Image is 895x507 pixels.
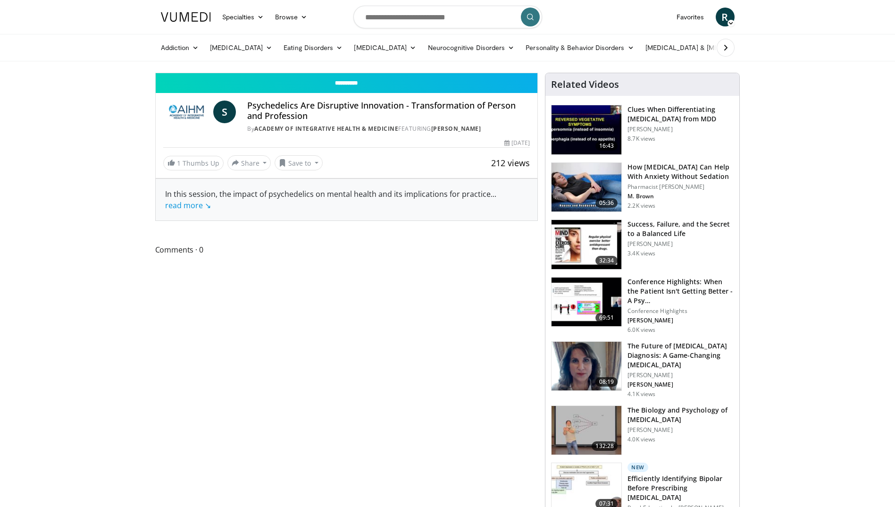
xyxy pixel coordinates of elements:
button: Share [227,155,271,170]
p: [PERSON_NAME] [627,126,734,133]
span: ... [165,189,496,211]
h3: The Biology and Psychology of [MEDICAL_DATA] [627,406,734,424]
a: 132:28 The Biology and Psychology of [MEDICAL_DATA] [PERSON_NAME] 4.0K views [551,406,734,456]
a: [MEDICAL_DATA] [348,38,422,57]
p: Pharmacist [PERSON_NAME] [627,183,734,191]
a: Personality & Behavior Disorders [520,38,639,57]
span: 16:43 [595,141,618,151]
h4: Related Videos [551,79,619,90]
span: 69:51 [595,313,618,322]
p: [PERSON_NAME] [627,240,734,248]
p: 2.2K views [627,202,655,210]
button: Save to [275,155,323,170]
a: 05:36 How [MEDICAL_DATA] Can Help With Anxiety Without Sedation Pharmacist [PERSON_NAME] M. Brown... [551,162,734,212]
div: In this session, the impact of psychedelics on mental health and its implications for practice [165,188,528,211]
img: a6520382-d332-4ed3-9891-ee688fa49237.150x105_q85_crop-smart_upscale.jpg [552,105,621,154]
img: 7bfe4765-2bdb-4a7e-8d24-83e30517bd33.150x105_q85_crop-smart_upscale.jpg [552,163,621,212]
p: New [627,463,648,472]
a: Academy of Integrative Health & Medicine [254,125,398,133]
img: Academy of Integrative Health & Medicine [163,101,210,123]
a: Eating Disorders [278,38,348,57]
p: 8.7K views [627,135,655,143]
p: 4.1K views [627,390,655,398]
p: [PERSON_NAME] [627,426,734,434]
a: Browse [269,8,313,26]
div: [DATE] [504,139,530,147]
a: 16:43 Clues When Differentiating [MEDICAL_DATA] from MDD [PERSON_NAME] 8.7K views [551,105,734,155]
h3: Success, Failure, and the Secret to a Balanced Life [627,220,734,238]
h3: Conference Highlights: When the Patient Isn't Getting Better - A Psy… [627,277,734,305]
a: [MEDICAL_DATA] [204,38,278,57]
a: 08:19 The Future of [MEDICAL_DATA] Diagnosis: A Game-Changing [MEDICAL_DATA] [PERSON_NAME] [PERSO... [551,341,734,398]
span: Comments 0 [155,244,538,256]
img: 4362ec9e-0993-4580-bfd4-8e18d57e1d49.150x105_q85_crop-smart_upscale.jpg [552,278,621,327]
a: 32:34 Success, Failure, and the Secret to a Balanced Life [PERSON_NAME] 3.4K views [551,220,734,270]
span: 1 [177,159,181,168]
div: By FEATURING [247,125,530,133]
h4: Psychedelics Are Disruptive Innovation - Transformation of Person and Profession [247,101,530,121]
p: 6.0K views [627,326,655,334]
span: 08:19 [595,377,618,387]
p: 3.4K views [627,250,655,257]
a: read more ↘ [165,200,211,211]
p: [PERSON_NAME] [627,381,734,389]
h3: How [MEDICAL_DATA] Can Help With Anxiety Without Sedation [627,162,734,181]
p: [PERSON_NAME] [627,372,734,379]
input: Search topics, interventions [353,6,542,28]
a: Specialties [217,8,270,26]
img: 7307c1c9-cd96-462b-8187-bd7a74dc6cb1.150x105_q85_crop-smart_upscale.jpg [552,220,621,269]
span: 05:36 [595,198,618,208]
img: db580a60-f510-4a79-8dc4-8580ce2a3e19.png.150x105_q85_crop-smart_upscale.png [552,342,621,391]
p: Conference Highlights [627,307,734,315]
a: [PERSON_NAME] [431,125,481,133]
a: Addiction [155,38,205,57]
p: [PERSON_NAME] [627,317,734,324]
span: 132:28 [592,441,618,451]
a: [MEDICAL_DATA] & [MEDICAL_DATA] [640,38,775,57]
h3: Clues When Differentiating [MEDICAL_DATA] from MDD [627,105,734,124]
a: 69:51 Conference Highlights: When the Patient Isn't Getting Better - A Psy… Conference Highlights... [551,277,734,334]
span: 212 views [491,157,530,169]
span: 32:34 [595,256,618,265]
a: Neurocognitive Disorders [422,38,520,57]
a: Favorites [671,8,710,26]
p: M. Brown [627,193,734,200]
a: S [213,101,236,123]
img: VuMedi Logo [161,12,211,22]
h3: Efficiently Identifying Bipolar Before Prescribing [MEDICAL_DATA] [627,474,734,502]
h3: The Future of [MEDICAL_DATA] Diagnosis: A Game-Changing [MEDICAL_DATA] [627,341,734,370]
img: f8311eb0-496c-457e-baaa-2f3856724dd4.150x105_q85_crop-smart_upscale.jpg [552,406,621,455]
a: 1 Thumbs Up [163,156,224,170]
p: 4.0K views [627,436,655,443]
a: R [716,8,735,26]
